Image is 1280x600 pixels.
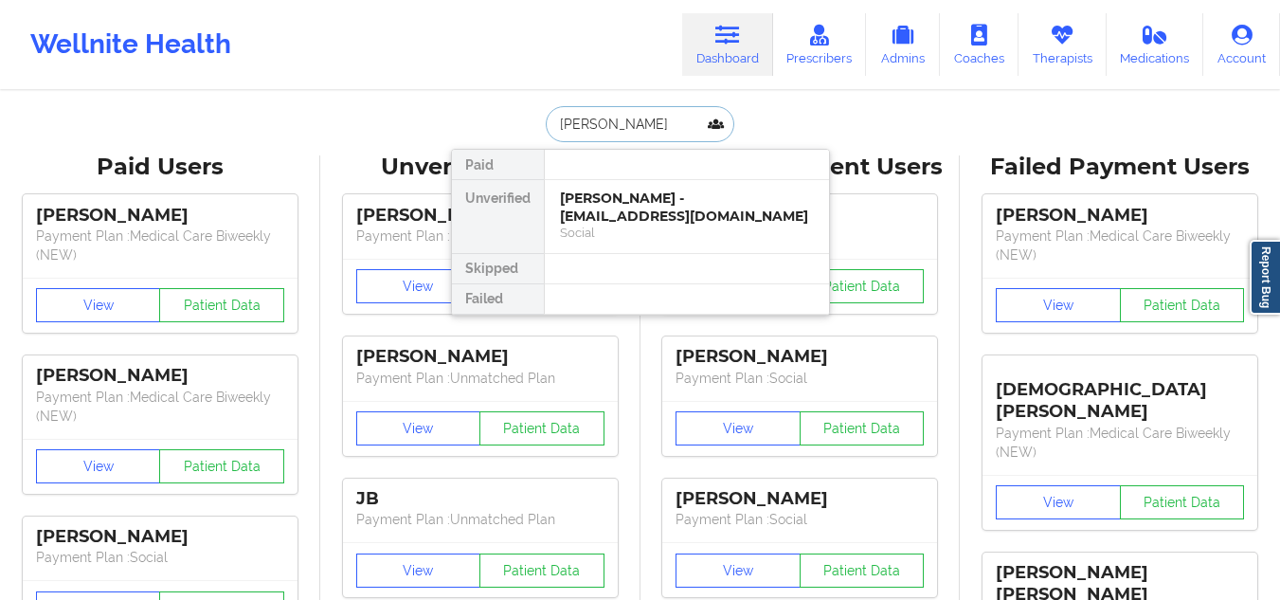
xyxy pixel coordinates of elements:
button: View [36,288,161,322]
a: Admins [866,13,940,76]
a: Therapists [1019,13,1107,76]
div: Failed [452,284,544,315]
p: Payment Plan : Medical Care Biweekly (NEW) [36,388,284,426]
button: Patient Data [1120,288,1245,322]
button: View [996,288,1121,322]
a: Report Bug [1250,240,1280,315]
div: [PERSON_NAME] [36,526,284,548]
button: View [996,485,1121,519]
button: Patient Data [800,554,925,588]
button: Patient Data [159,449,284,483]
button: View [356,554,481,588]
div: [PERSON_NAME] [996,205,1244,227]
p: Payment Plan : Medical Care Biweekly (NEW) [36,227,284,264]
div: [DEMOGRAPHIC_DATA][PERSON_NAME] [996,365,1244,423]
div: Failed Payment Users [973,153,1267,182]
div: Skipped [452,254,544,284]
div: Unverified Users [334,153,627,182]
button: Patient Data [479,554,604,588]
p: Payment Plan : Medical Care Biweekly (NEW) [996,424,1244,462]
button: View [676,411,801,445]
p: Payment Plan : Social [676,510,924,529]
button: Patient Data [1120,485,1245,519]
button: Patient Data [159,288,284,322]
div: Social [560,225,814,241]
div: Paid Users [13,153,307,182]
button: View [676,554,801,588]
p: Payment Plan : Unmatched Plan [356,369,604,388]
p: Payment Plan : Unmatched Plan [356,227,604,245]
div: [PERSON_NAME] [36,365,284,387]
div: [PERSON_NAME] - [EMAIL_ADDRESS][DOMAIN_NAME] [560,190,814,225]
a: Dashboard [682,13,773,76]
p: Payment Plan : Social [676,369,924,388]
p: Payment Plan : Unmatched Plan [356,510,604,529]
button: Patient Data [479,411,604,445]
div: [PERSON_NAME] [676,488,924,510]
div: Paid [452,150,544,180]
div: JB [356,488,604,510]
button: View [356,411,481,445]
a: Medications [1107,13,1204,76]
button: Patient Data [800,411,925,445]
button: Patient Data [800,269,925,303]
a: Account [1203,13,1280,76]
a: Coaches [940,13,1019,76]
p: Payment Plan : Medical Care Biweekly (NEW) [996,227,1244,264]
button: View [36,449,161,483]
div: [PERSON_NAME] [676,346,924,368]
div: [PERSON_NAME] [36,205,284,227]
p: Payment Plan : Social [36,548,284,567]
button: View [356,269,481,303]
a: Prescribers [773,13,867,76]
div: Unverified [452,180,544,254]
div: [PERSON_NAME] [356,205,604,227]
div: [PERSON_NAME] [356,346,604,368]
